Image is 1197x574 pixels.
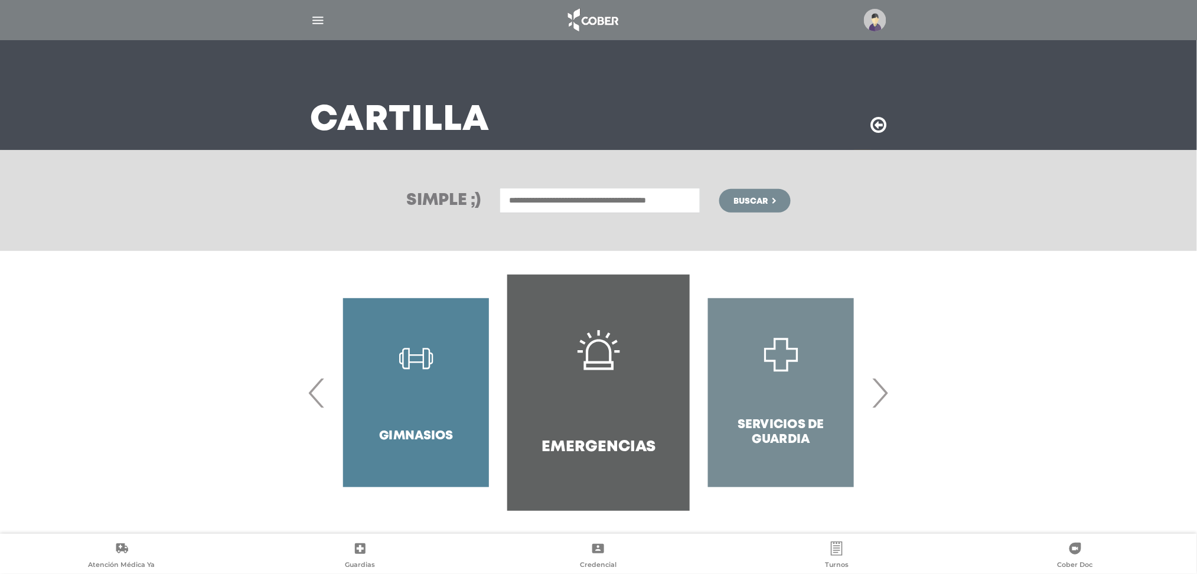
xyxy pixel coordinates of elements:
[956,542,1195,572] a: Cober Doc
[311,13,325,28] img: Cober_menu-lines-white.svg
[306,361,329,425] span: Previous
[406,193,481,209] h3: Simple ;)
[311,105,490,136] h3: Cartilla
[1058,560,1093,571] span: Cober Doc
[88,560,155,571] span: Atención Médica Ya
[869,361,892,425] span: Next
[345,560,375,571] span: Guardias
[507,275,690,511] a: Emergencias
[864,9,886,31] img: profile-placeholder.svg
[719,189,790,213] button: Buscar
[241,542,480,572] a: Guardias
[542,438,655,456] h4: Emergencias
[2,542,241,572] a: Atención Médica Ya
[480,542,718,572] a: Credencial
[717,542,956,572] a: Turnos
[562,6,624,34] img: logo_cober_home-white.png
[580,560,617,571] span: Credencial
[825,560,849,571] span: Turnos
[733,197,768,206] span: Buscar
